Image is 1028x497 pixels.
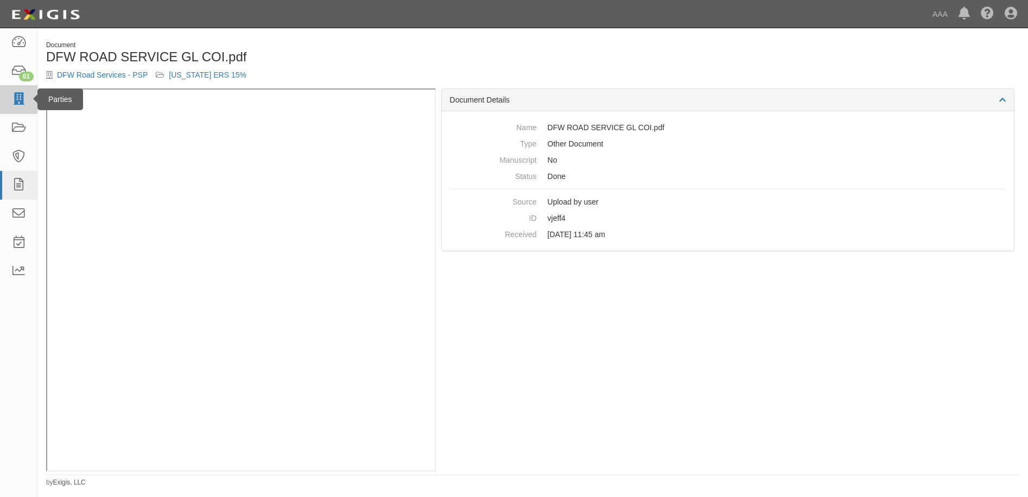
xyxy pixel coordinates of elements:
[8,5,83,24] img: logo-5460c22ac91f19d4615b14bd174203de0afe785f0fc80cf4dbbc73dc1793850b.png
[442,89,1014,111] div: Document Details
[450,226,1006,243] dd: [DATE] 11:45 am
[450,136,537,149] dt: Type
[46,50,525,64] h1: DFW ROAD SERVICE GL COI.pdf
[53,479,86,486] a: Exigis, LLC
[450,168,1006,184] dd: Done
[927,3,953,25] a: AAA
[46,478,86,487] small: by
[450,136,1006,152] dd: Other Document
[450,210,537,224] dt: ID
[450,119,1006,136] dd: DFW ROAD SERVICE GL COI.pdf
[450,168,537,182] dt: Status
[37,88,83,110] div: Parties
[450,152,537,165] dt: Manuscript
[450,226,537,240] dt: Received
[450,194,537,207] dt: Source
[169,71,246,79] a: [US_STATE] ERS 15%
[19,72,34,81] div: 61
[450,194,1006,210] dd: Upload by user
[450,119,537,133] dt: Name
[981,8,994,21] i: Help Center - Complianz
[46,41,525,50] div: Document
[450,152,1006,168] dd: No
[450,210,1006,226] dd: vjeff4
[57,71,148,79] a: DFW Road Services - PSP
